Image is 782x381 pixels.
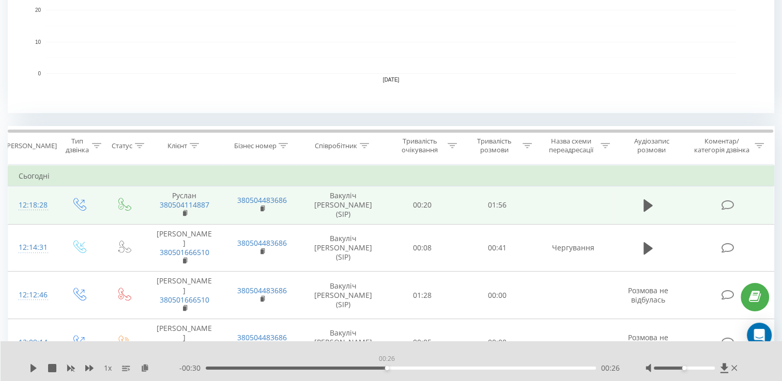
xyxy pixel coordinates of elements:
td: Вакуліч [PERSON_NAME] (SIP) [301,319,385,367]
div: Тривалість розмови [469,137,520,154]
span: 1 x [104,363,112,373]
div: Клієнт [167,141,187,150]
a: 380501666510 [160,247,209,257]
div: Тип дзвінка [65,137,89,154]
div: Назва схеми переадресації [544,137,598,154]
span: Розмова не відбулась [628,332,668,352]
div: Тривалість очікування [394,137,446,154]
td: Чергування [534,224,612,272]
span: 00:26 [601,363,620,373]
div: 12:12:46 [19,285,45,305]
td: 00:05 [385,319,460,367]
div: Статус [112,141,132,150]
td: 00:08 [385,224,460,272]
td: 00:20 [385,186,460,225]
td: 01:56 [459,186,534,225]
div: Співробітник [315,141,357,150]
div: 00:26 [377,352,397,366]
div: Accessibility label [682,366,686,370]
a: 380504483686 [237,238,287,248]
td: 00:00 [459,319,534,367]
td: [PERSON_NAME] [146,319,223,367]
span: - 00:30 [179,363,206,373]
td: 00:00 [459,272,534,319]
text: 10 [35,39,41,45]
div: [PERSON_NAME] [5,141,57,150]
text: 20 [35,7,41,13]
div: Бізнес номер [234,141,276,150]
a: 380501666510 [160,295,209,305]
div: Open Intercom Messenger [747,323,772,347]
div: Аудіозапис розмови [622,137,682,154]
div: 12:09:14 [19,332,45,353]
div: 12:18:28 [19,195,45,215]
td: Вакуліч [PERSON_NAME] (SIP) [301,186,385,225]
td: [PERSON_NAME] [146,272,223,319]
text: 0 [38,71,41,76]
td: Руслан [146,186,223,225]
td: Вакуліч [PERSON_NAME] (SIP) [301,272,385,319]
a: 380504114887 [160,200,209,210]
span: Розмова не відбулась [628,285,668,305]
a: 380504483686 [237,285,287,295]
td: Вакуліч [PERSON_NAME] (SIP) [301,224,385,272]
a: 380504483686 [237,195,287,205]
text: [DATE] [383,77,400,83]
div: 12:14:31 [19,237,45,258]
div: Accessibility label [385,366,389,370]
td: [PERSON_NAME] [146,224,223,272]
div: Коментар/категорія дзвінка [692,137,752,154]
td: 01:28 [385,272,460,319]
td: 00:41 [459,224,534,272]
td: Сьогодні [8,166,774,186]
a: 380504483686 [237,332,287,342]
